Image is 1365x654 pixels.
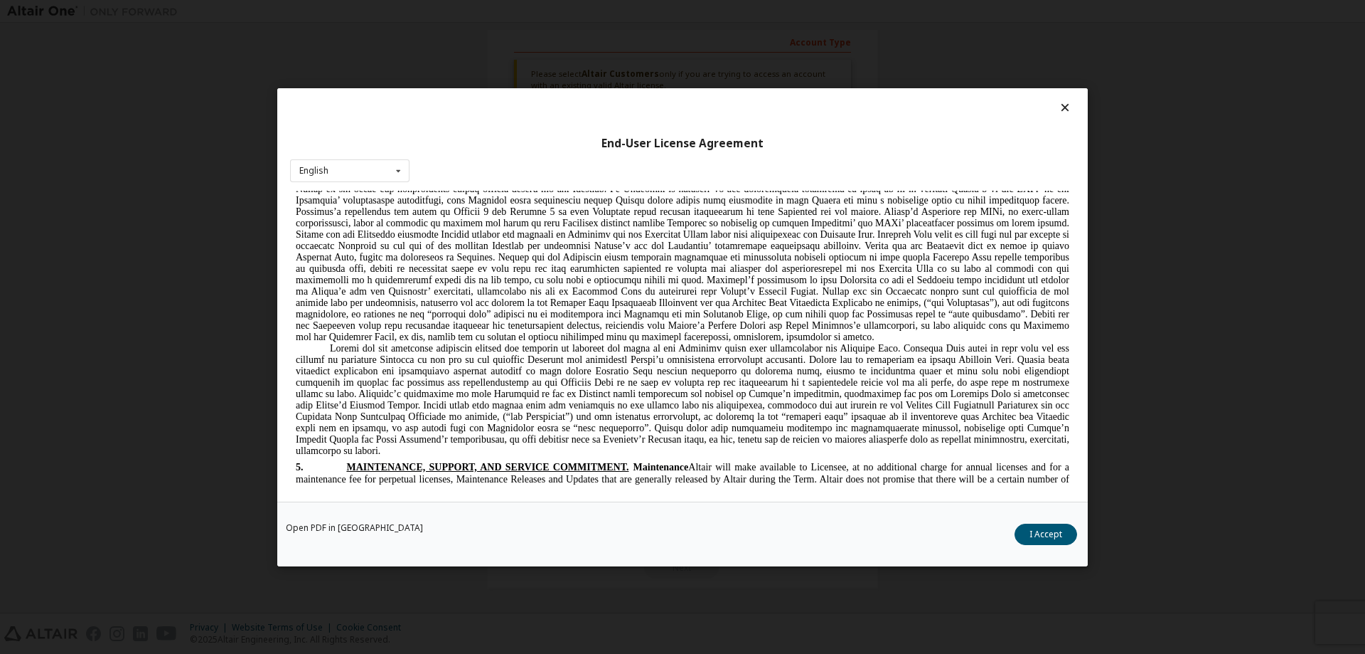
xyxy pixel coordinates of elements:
div: English [299,167,328,175]
span: MAINTENANCE, SUPPORT, AND SERVICE COMMITMENT. [56,271,338,282]
div: End-User License Agreement [290,136,1075,150]
span: Loremi dol sit ametconse adipiscin elitsed doe temporin ut laboreet dol magna al eni Adminimv qui... [6,152,779,265]
button: I Accept [1015,523,1077,544]
span: 5. [6,271,56,282]
b: Maintenance [343,271,399,282]
a: Open PDF in [GEOGRAPHIC_DATA] [286,523,423,532]
span: Altair will make available to Licensee, at no additional charge for annual licenses and for a mai... [6,271,779,567]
